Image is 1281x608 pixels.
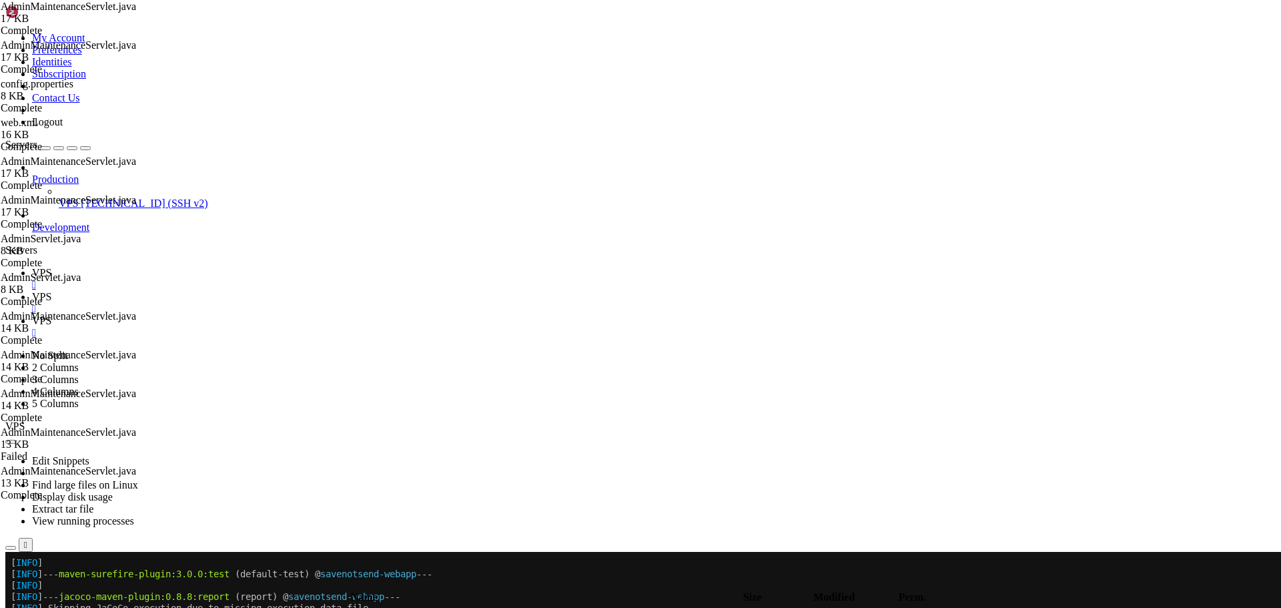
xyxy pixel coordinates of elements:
[5,232,1108,244] x-row: [DATE] 12:42:54.345 INFO [main] org.apache.[PERSON_NAME].core.StandardService.startInternal Start...
[5,107,1108,119] x-row: [ ] Processing war project
[21,119,32,129] span: FO
[1,180,134,192] div: Complete
[5,153,1108,164] x-row: [DATE] 12:42:53.467 INFO [main] org.apache.[PERSON_NAME].startup.VersionLoggerListener.log Comman...
[5,391,1108,402] x-row: === Deployment Complete ===
[5,244,133,254] span: ✓ Old deployment removed
[374,73,390,84] span: ---
[5,96,1108,107] x-row: [ ] Assembling webapp [savenotsend-webapp] in [/home/savenotsend/target/savenotsend]
[27,176,32,186] span: O
[5,402,443,413] span: ✓ Configuration files backed up to: /tmp/savenotsend_config_backup_20250829_124237
[11,62,16,73] span: I
[5,346,165,356] span: ✓ Restored database.properties
[1,388,136,412] span: AdminMaintenanceServlet.java
[5,39,1108,51] x-row: [ ]
[5,323,193,334] span: ℹ️ Restoring configuration files...
[1,400,134,412] div: 14 KB
[197,73,278,84] span: (default-war) @
[5,51,1108,62] x-row: [DATE] 12:42:53.466 INFO [main] org.apache.[PERSON_NAME].startup.VersionLoggerListener.log Comman...
[1,334,134,346] div: Complete
[1,310,136,334] span: AdminMaintenanceServlet.java
[230,17,315,27] span: (default-test) @
[5,448,380,459] span: ℹ️ Monitor the logs with: tail -f /opt/tomcat/latest/logs/catalina.out
[5,141,1108,153] x-row: [DATE] 12:42:53.467 INFO [main] org.apache.[PERSON_NAME].startup.VersionLoggerListener.log Comman...
[11,73,21,84] span: IN
[5,334,1108,346] x-row: [DATE] 12:42:56.589 INFO [main] org.apache.[PERSON_NAME].startup.HostConfig.deployDirectory Deplo...
[128,73,192,84] span: in:3.3.2:war
[37,198,422,209] span: ------------------------------------------------------------------------
[5,459,182,470] span: ℹ️ Test the application at: [URL]
[1,39,136,51] span: AdminMaintenanceServlet.java
[1,465,136,477] span: AdminMaintenanceServlet.java
[1,388,136,399] span: AdminMaintenanceServlet.java
[5,414,1108,425] x-row: [DATE] 12:42:56.949 INFO [main] org.apache.coyote.AbstractProtocol.start Starting ProtocolHandler...
[1,63,134,75] div: Complete
[197,505,202,516] div: (34, 44)
[5,368,1108,380] x-row: [DATE] 12:42:56.641 INFO [main] org.apache.[PERSON_NAME].startup.HostConfig.deployDirectory Deplo...
[21,130,32,141] span: FO
[5,51,1108,62] x-row: [ ] Skipping JaCoCo execution due to missing execution data file.
[5,28,1108,39] x-row: [DATE] 12:42:53.462 INFO [main] org.apache.[PERSON_NAME].startup.VersionLoggerListener.log Comman...
[1,1,136,12] span: AdminMaintenanceServlet.java
[11,107,32,118] span: INFO
[11,85,32,95] span: INFO
[5,425,165,436] span: ✓ Configuration files restored
[5,312,155,322] span: ✓ WAR extracted successfully
[5,459,1108,471] x-row: [DATE] 12:43:07.077 WARNING [Catalina-utility-1] org.apache.tomcat.util.descriptor.web.WebXml.ord...
[21,73,32,84] span: FO
[21,39,32,50] span: FO
[5,119,1108,130] x-row: [ ] Copying webapp resources [/home/savenotsend/src/main/webapp]
[5,5,1108,17] x-row: [ ]
[1,412,134,424] div: Complete
[5,255,1108,266] x-row: Deploying new WAR file...
[1,272,134,296] span: AdminServlet.java
[347,39,368,50] span: weba
[53,39,192,50] span: jacoco-maven-plugin:0.8.8:
[379,39,395,50] span: ---
[5,198,1108,210] x-row: [ ]
[5,85,1108,96] x-row: [ ] Packaging webapp
[5,493,358,504] span: ℹ️ Backup location: /tmp/savenotsend_config_backup_20250829_124237
[1,489,134,501] div: Complete
[5,221,326,232] span: ✓ WAR file created: /home/savenotsend/target/savenotsend.war
[5,130,1108,141] x-row: [DATE] 12:42:53.467 INFO [main] org.apache.[PERSON_NAME].startup.VersionLoggerListener.log Comman...
[11,141,21,152] span: IN
[5,176,1108,187] x-row: [ ] Total time: 6.657 s
[230,39,283,50] span: (report) @
[5,187,1108,198] x-row: [DATE] 12:42:53.471 INFO [main] org.apache.[PERSON_NAME].core.AprLifecycleListener.lifecycleEvent...
[5,96,1108,107] x-row: [DATE] 12:42:53.466 INFO [main] org.apache.[PERSON_NAME].startup.VersionLoggerListener.log Comman...
[1,233,81,244] span: AdminServlet.java
[5,73,1108,85] x-row: [ ]
[1,13,134,25] div: 17 KB
[1,194,136,206] span: AdminMaintenanceServlet.java
[5,482,284,493] span: ℹ️ If there are issues, you can restore from backup:
[5,471,1108,482] x-row: ----------------------------------------------
[5,448,1108,459] x-row: [DATE] 12:43:06.959 INFO [Catalina-utility-1] org.apache.[PERSON_NAME].core.StandardContext.reloa...
[53,73,128,84] span: maven-war-plug
[1,257,134,269] div: Complete
[5,266,1108,278] x-row: [DATE] 12:42:54.944 WARNING [main] org.apache.tomcat.util.descriptor.web.WebXml.orderWebFragments...
[5,153,1108,164] x-row: [ ]
[5,289,118,300] span: ℹ️ Starting Tomcat...
[11,198,32,209] span: INFO
[37,164,422,175] span: ------------------------------------------------------------------------
[1,117,38,128] span: web.xml
[11,51,16,61] span: I
[5,436,1108,448] x-row: [DATE] 12:43:06.957 INFO [Catalina-utility-1] org.apache.[PERSON_NAME].startup.HostConfig.reload ...
[1,245,134,257] div: 8 KB
[192,39,224,50] span: report
[5,357,1108,368] x-row: ms
[5,85,1108,96] x-row: [DATE] 12:42:53.466 INFO [main] org.apache.[PERSON_NAME].startup.VersionLoggerListener.log Comman...
[1,465,136,489] span: AdminMaintenanceServlet.java
[1,39,136,63] span: AdminMaintenanceServlet.java
[5,312,1108,323] x-row: [DATE] 12:42:56.519 INFO [main] org.apache.[PERSON_NAME].startup.HostConfig.deployDirectory Deplo...
[1,272,81,283] span: AdminServlet.java
[1,1,136,25] span: AdminMaintenanceServlet.java
[411,17,427,27] span: ---
[1,426,136,450] span: AdminMaintenanceServlet.java
[5,278,1108,289] x-row: ----------------------------------------------
[5,119,1108,130] x-row: [DATE] 12:42:53.466 INFO [main] org.apache.[PERSON_NAME].startup.VersionLoggerListener.log Comman...
[5,300,203,311] span: ℹ️ Waiting for WAR to be extracted...
[5,107,1108,119] x-row: [DATE] 12:42:53.466 INFO [main] org.apache.[PERSON_NAME].startup.VersionLoggerListener.log Comman...
[21,141,32,152] span: FO
[1,349,136,360] span: AdminMaintenanceServlet.java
